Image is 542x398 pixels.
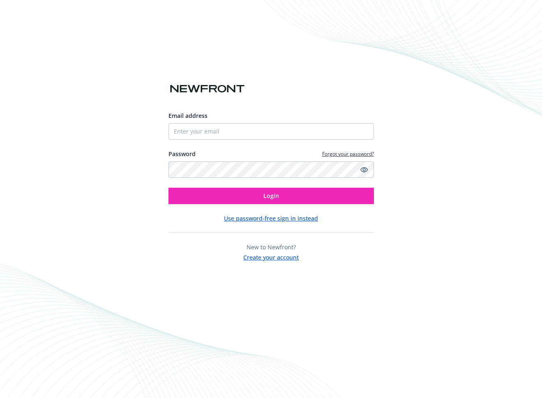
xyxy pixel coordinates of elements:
img: Newfront logo [168,82,246,96]
button: Login [168,188,374,204]
label: Password [168,150,196,158]
button: Create your account [243,251,299,262]
span: New to Newfront? [247,243,296,251]
input: Enter your password [168,161,374,178]
a: Forgot your password? [322,150,374,157]
a: Show password [359,165,369,175]
button: Use password-free sign in instead [224,214,318,223]
span: Email address [168,112,208,120]
span: Login [263,192,279,200]
input: Enter your email [168,123,374,140]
